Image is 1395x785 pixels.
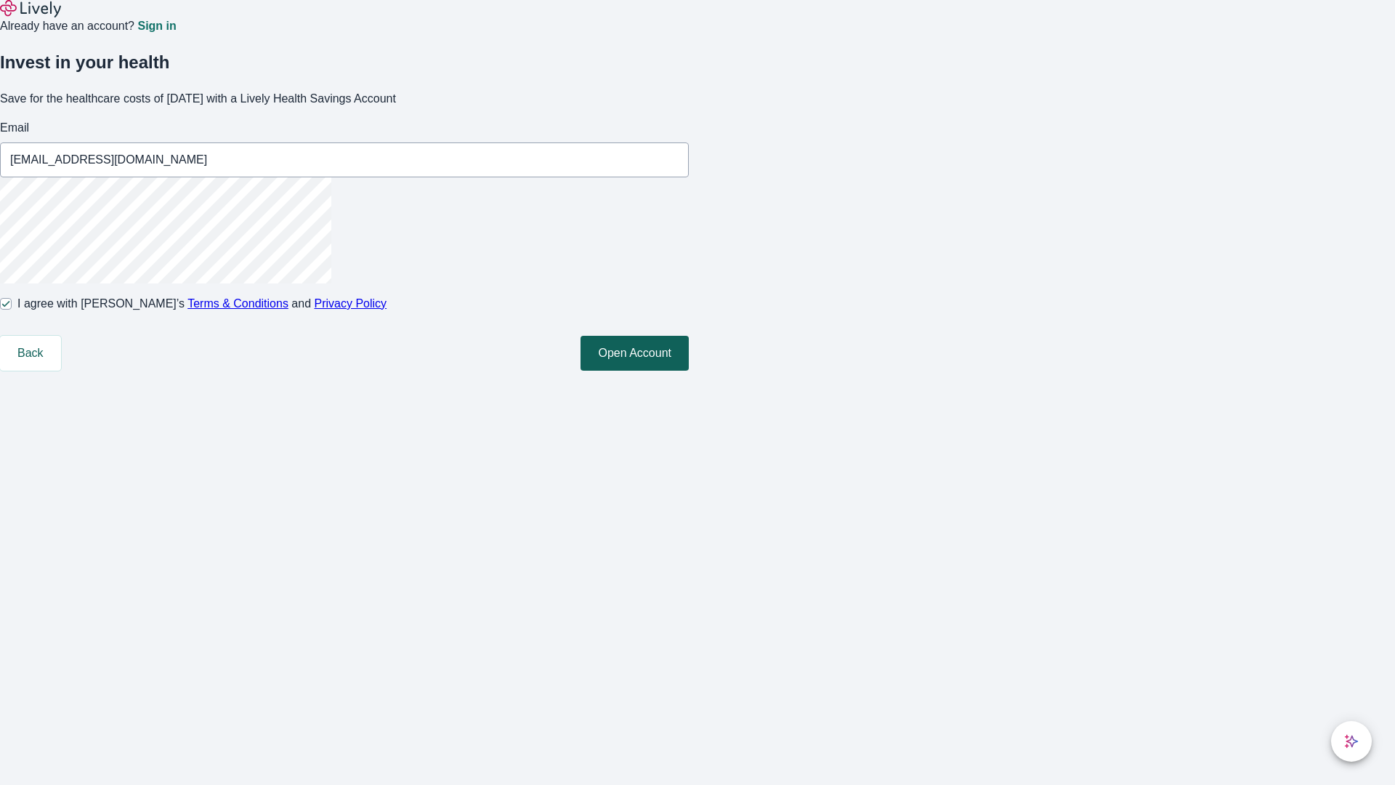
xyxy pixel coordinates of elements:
span: I agree with [PERSON_NAME]’s and [17,295,387,313]
button: Open Account [581,336,689,371]
button: chat [1331,721,1372,762]
a: Sign in [137,20,176,32]
svg: Lively AI Assistant [1344,734,1359,749]
a: Privacy Policy [315,297,387,310]
a: Terms & Conditions [187,297,288,310]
